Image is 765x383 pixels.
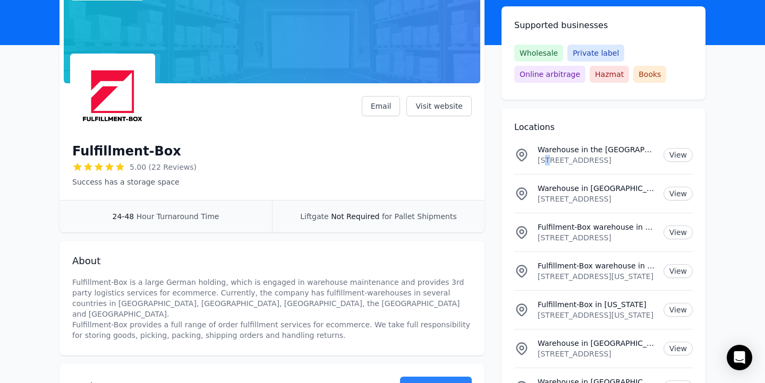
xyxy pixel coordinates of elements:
[538,338,655,349] p: Warehouse in [GEOGRAPHIC_DATA]
[538,260,655,271] p: Fulfillment-Box warehouse in [US_STATE] / [US_STATE]
[633,66,666,83] span: Books
[137,212,219,221] span: Hour Turnaround Time
[567,45,624,62] span: Private label
[538,271,655,282] p: [STREET_ADDRESS][US_STATE]
[727,345,752,370] div: Open Intercom Messenger
[72,254,472,268] h2: About
[514,45,563,62] span: Wholesale
[538,144,655,155] p: Warehouse in the [GEOGRAPHIC_DATA]
[664,342,693,355] a: View
[72,177,197,187] p: Success has a storage space
[538,155,655,166] p: [STREET_ADDRESS]
[113,212,134,221] span: 24-48
[72,56,153,136] img: Fulfillment-Box
[331,212,379,221] span: Not Required
[664,187,693,201] a: View
[538,194,655,204] p: [STREET_ADDRESS]
[538,310,655,320] p: [STREET_ADDRESS][US_STATE]
[514,66,585,83] span: Online arbitrage
[72,143,181,160] h1: Fulfillment-Box
[514,121,693,134] h2: Locations
[538,232,655,243] p: [STREET_ADDRESS]
[514,19,693,32] h2: Supported businesses
[300,212,328,221] span: Liftgate
[664,225,693,239] a: View
[664,303,693,317] a: View
[406,96,472,116] a: Visit website
[72,277,472,341] p: Fulfillment-Box is a large German holding, which is engaged in warehouse maintenance and provides...
[538,183,655,194] p: Warehouse in [GEOGRAPHIC_DATA]
[362,96,401,116] a: Email
[538,349,655,359] p: [STREET_ADDRESS]
[538,222,655,232] p: Fulfilment-Box warehouse in [GEOGRAPHIC_DATA]
[664,148,693,162] a: View
[130,162,197,172] span: 5.00 (22 Reviews)
[590,66,629,83] span: Hazmat
[382,212,457,221] span: for Pallet Shipments
[538,299,655,310] p: Fulfillment-Box in [US_STATE]
[664,264,693,278] a: View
